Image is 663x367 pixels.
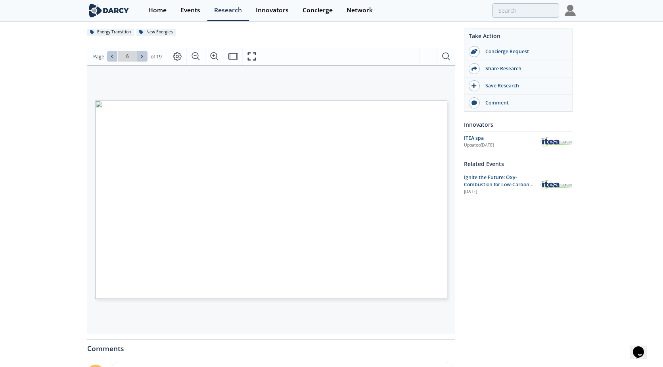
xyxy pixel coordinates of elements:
div: Take Action [464,32,573,43]
span: Ignite the Future: Oxy-Combustion for Low-Carbon Power [464,174,533,195]
div: Events [180,7,200,14]
div: Save Research [480,82,569,89]
div: Innovators [464,118,573,131]
div: Innovators [256,7,289,14]
img: logo-wide.svg [87,4,130,17]
div: Home [148,7,167,14]
div: Comment [480,99,569,106]
div: [DATE] [464,189,534,195]
img: ITEA spa [540,136,573,147]
iframe: chat widget [630,335,655,359]
div: Research [214,7,242,14]
div: Energy Transition [87,29,134,36]
div: Updated [DATE] [464,142,540,149]
a: Ignite the Future: Oxy-Combustion for Low-Carbon Power [DATE] ITEA spa [464,174,573,195]
div: Share Research [480,65,569,72]
div: New Energies [136,29,176,36]
div: Comments [87,340,455,352]
div: Concierge Request [480,48,569,55]
img: Profile [565,5,576,16]
a: ITEA spa Updated[DATE] ITEA spa [464,135,573,149]
div: Concierge [303,7,333,14]
div: Network [347,7,373,14]
div: ITEA spa [464,135,540,142]
input: Advanced Search [492,3,559,18]
div: Related Events [464,157,573,171]
img: ITEA spa [540,179,573,190]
